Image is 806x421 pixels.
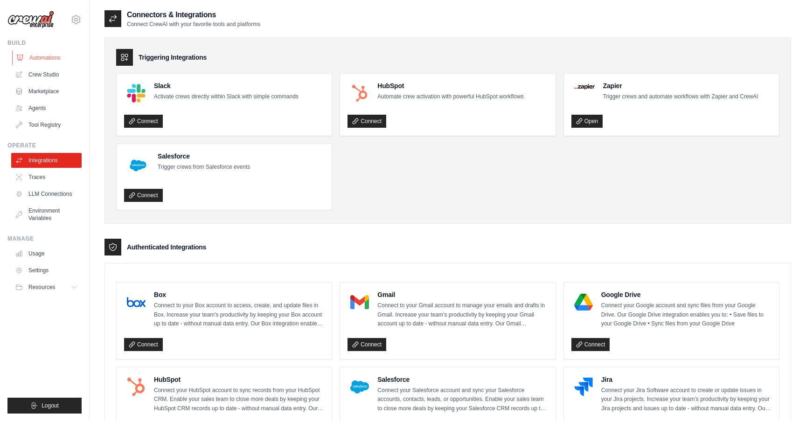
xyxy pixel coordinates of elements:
[574,84,595,90] img: Zapier Logo
[377,290,548,299] h4: Gmail
[154,81,299,90] h4: Slack
[7,235,82,242] div: Manage
[11,101,82,116] a: Agents
[127,21,260,28] p: Connect CrewAI with your favorite tools and platforms
[11,67,82,82] a: Crew Studio
[601,301,771,329] p: Connect your Google account and sync files from your Google Drive. Our Google Drive integration e...
[127,84,146,103] img: Slack Logo
[11,263,82,278] a: Settings
[139,53,207,62] h3: Triggering Integrations
[127,9,260,21] h2: Connectors & Integrations
[601,386,771,414] p: Connect your Jira Software account to create or update issues in your Jira projects. Increase you...
[603,92,758,102] p: Trigger crews and automate workflows with Zapier and CrewAI
[377,375,548,384] h4: Salesforce
[154,92,299,102] p: Activate crews directly within Slack with simple commands
[11,280,82,295] button: Resources
[574,378,593,396] img: Jira Logo
[154,301,324,329] p: Connect to your Box account to access, create, and update files in Box. Increase your team’s prod...
[11,203,82,226] a: Environment Variables
[347,338,386,351] a: Connect
[377,92,523,102] p: Automate crew activation with powerful HubSpot workflows
[7,11,54,28] img: Logo
[124,338,163,351] a: Connect
[154,375,324,384] h4: HubSpot
[11,153,82,168] a: Integrations
[571,338,610,351] a: Connect
[154,386,324,414] p: Connect your HubSpot account to sync records from your HubSpot CRM. Enable your sales team to clo...
[127,378,146,396] img: HubSpot Logo
[377,301,548,329] p: Connect to your Gmail account to manage your emails and drafts in Gmail. Increase your team’s pro...
[124,115,163,128] a: Connect
[11,84,82,99] a: Marketplace
[603,81,758,90] h4: Zapier
[377,81,523,90] h4: HubSpot
[12,50,83,65] a: Automations
[127,154,149,177] img: Salesforce Logo
[124,189,163,202] a: Connect
[571,115,603,128] a: Open
[154,290,324,299] h4: Box
[601,290,771,299] h4: Google Drive
[7,39,82,47] div: Build
[347,115,386,128] a: Connect
[7,142,82,149] div: Operate
[377,386,548,414] p: Connect your Salesforce account and sync your Salesforce accounts, contacts, leads, or opportunit...
[42,402,59,409] span: Logout
[350,378,369,396] img: Salesforce Logo
[11,170,82,185] a: Traces
[28,283,55,291] span: Resources
[127,293,146,311] img: Box Logo
[350,293,369,311] img: Gmail Logo
[11,246,82,261] a: Usage
[11,117,82,132] a: Tool Registry
[350,84,369,103] img: HubSpot Logo
[601,375,771,384] h4: Jira
[127,242,206,252] h3: Authenticated Integrations
[11,186,82,201] a: LLM Connections
[574,293,593,311] img: Google Drive Logo
[158,152,250,161] h4: Salesforce
[158,163,250,172] p: Trigger crews from Salesforce events
[7,398,82,414] button: Logout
